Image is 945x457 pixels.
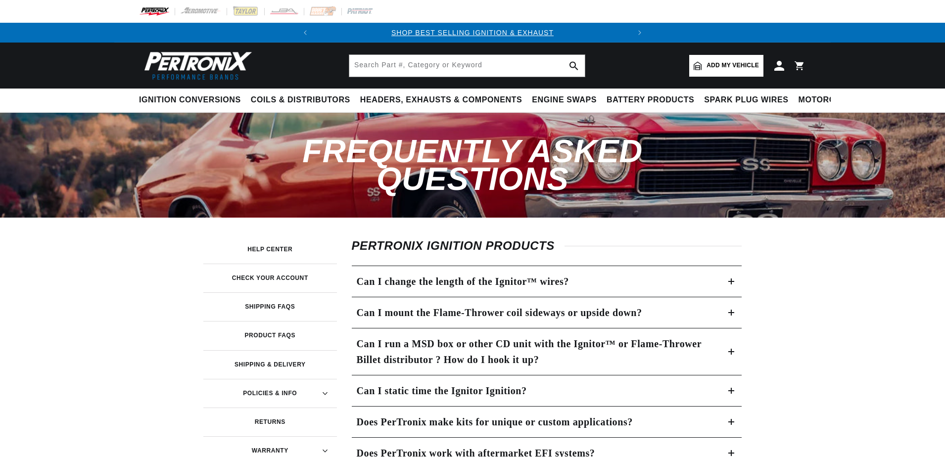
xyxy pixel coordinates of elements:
[139,89,246,112] summary: Ignition Conversions
[244,333,295,338] h3: Product FAQs
[391,29,554,37] a: SHOP BEST SELLING IGNITION & EXHAUST
[357,414,633,430] h3: Does PerTronix make kits for unique or custom applications?
[203,350,337,379] a: Shipping & Delivery
[203,292,337,321] a: Shipping FAQs
[699,89,793,112] summary: Spark Plug Wires
[114,23,831,43] slideshow-component: Translation missing: en.sections.announcements.announcement_bar
[689,55,763,77] a: Add my vehicle
[203,408,337,436] a: Returns
[252,448,288,453] h3: Warranty
[235,362,306,367] h3: Shipping & Delivery
[357,336,717,367] h3: Can I run a MSD box or other CD unit with the Ignitor™ or Flame-Thrower Billet distributor ? How ...
[352,266,742,297] summary: Can I change the length of the Ignitor™ wires?
[799,95,857,105] span: Motorcycle
[352,297,742,328] summary: Can I mount the Flame-Thrower coil sideways or upside down?
[302,133,642,196] span: Frequently Asked Questions
[532,95,597,105] span: Engine Swaps
[704,95,788,105] span: Spark Plug Wires
[245,304,295,309] h3: Shipping FAQs
[602,89,699,112] summary: Battery Products
[630,23,650,43] button: Translation missing: en.sections.announcements.next_announcement
[203,235,337,264] a: Help Center
[352,328,742,375] summary: Can I run a MSD box or other CD unit with the Ignitor™ or Flame-Thrower Billet distributor ? How ...
[295,23,315,43] button: Translation missing: en.sections.announcements.previous_announcement
[247,247,292,252] h3: Help Center
[357,274,569,289] h3: Can I change the length of the Ignitor™ wires?
[203,379,337,408] summary: Policies & Info
[203,264,337,292] a: Check your account
[315,27,630,38] div: 1 of 2
[139,95,241,105] span: Ignition Conversions
[607,95,694,105] span: Battery Products
[794,89,862,112] summary: Motorcycle
[349,55,585,77] input: Search Part #, Category or Keyword
[563,55,585,77] button: search button
[139,48,253,83] img: Pertronix
[360,95,522,105] span: Headers, Exhausts & Components
[527,89,602,112] summary: Engine Swaps
[352,239,565,252] span: Pertronix Ignition Products
[255,419,285,424] h3: Returns
[355,89,527,112] summary: Headers, Exhausts & Components
[243,391,297,396] h3: Policies & Info
[315,27,630,38] div: Announcement
[352,375,742,406] summary: Can I static time the Ignitor Ignition?
[251,95,350,105] span: Coils & Distributors
[707,61,759,70] span: Add my vehicle
[232,275,308,280] h3: Check your account
[352,407,742,437] summary: Does PerTronix make kits for unique or custom applications?
[246,89,355,112] summary: Coils & Distributors
[203,321,337,350] a: Product FAQs
[357,305,642,320] h3: Can I mount the Flame-Thrower coil sideways or upside down?
[357,383,527,399] h3: Can I static time the Ignitor Ignition?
